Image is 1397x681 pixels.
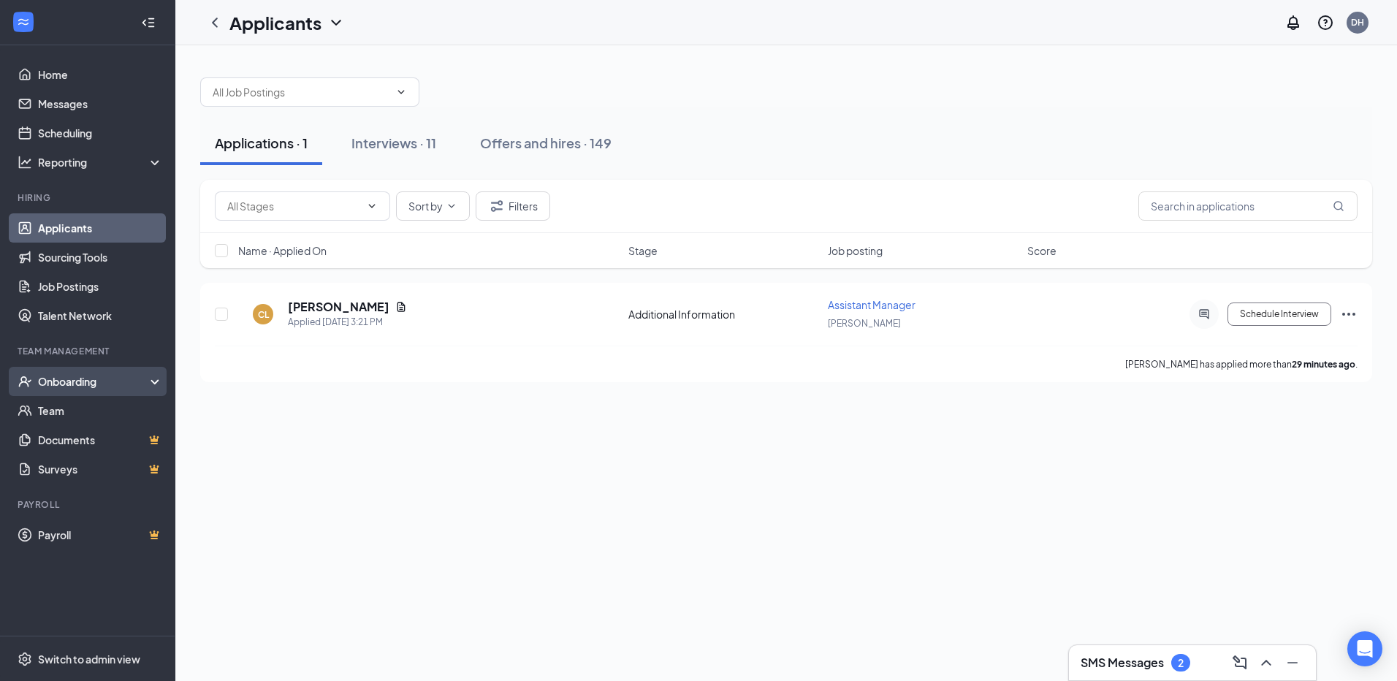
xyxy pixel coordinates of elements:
span: Sort by [408,201,443,211]
h5: [PERSON_NAME] [288,299,389,315]
svg: Collapse [141,15,156,30]
a: Talent Network [38,301,163,330]
svg: ActiveChat [1195,308,1213,320]
svg: Minimize [1284,654,1301,672]
div: Interviews · 11 [351,134,436,152]
span: Stage [628,243,658,258]
svg: ComposeMessage [1231,654,1249,672]
span: Job posting [828,243,883,258]
span: Score [1027,243,1057,258]
svg: Notifications [1284,14,1302,31]
span: Name · Applied On [238,243,327,258]
svg: Document [395,301,407,313]
svg: ChevronUp [1257,654,1275,672]
div: Team Management [18,345,160,357]
svg: Filter [488,197,506,215]
svg: QuestionInfo [1317,14,1334,31]
button: ComposeMessage [1228,651,1252,674]
svg: WorkstreamLogo [16,15,31,29]
h1: Applicants [229,10,321,35]
p: [PERSON_NAME] has applied more than . [1125,358,1358,370]
div: Additional Information [628,307,819,322]
div: Offers and hires · 149 [480,134,612,152]
button: Filter Filters [476,191,550,221]
div: 2 [1178,657,1184,669]
svg: Ellipses [1340,305,1358,323]
button: Minimize [1281,651,1304,674]
input: All Stages [227,198,360,214]
a: Job Postings [38,272,163,301]
div: Switch to admin view [38,652,140,666]
div: Reporting [38,155,164,170]
svg: UserCheck [18,374,32,389]
a: Team [38,396,163,425]
svg: ChevronLeft [206,14,224,31]
svg: ChevronDown [446,200,457,212]
button: Schedule Interview [1227,303,1331,326]
svg: ChevronDown [366,200,378,212]
a: PayrollCrown [38,520,163,549]
a: DocumentsCrown [38,425,163,454]
button: Sort byChevronDown [396,191,470,221]
h3: SMS Messages [1081,655,1164,671]
div: Hiring [18,191,160,204]
div: Payroll [18,498,160,511]
svg: Analysis [18,155,32,170]
div: CL [258,308,269,321]
b: 29 minutes ago [1292,359,1355,370]
span: [PERSON_NAME] [828,318,901,329]
div: Open Intercom Messenger [1347,631,1382,666]
div: Applications · 1 [215,134,308,152]
a: Home [38,60,163,89]
input: Search in applications [1138,191,1358,221]
a: Messages [38,89,163,118]
span: Assistant Manager [828,298,916,311]
input: All Job Postings [213,84,389,100]
a: SurveysCrown [38,454,163,484]
a: Applicants [38,213,163,243]
svg: Settings [18,652,32,666]
a: Sourcing Tools [38,243,163,272]
svg: MagnifyingGlass [1333,200,1344,212]
div: DH [1351,16,1364,28]
a: Scheduling [38,118,163,148]
svg: ChevronDown [327,14,345,31]
button: ChevronUp [1255,651,1278,674]
div: Applied [DATE] 3:21 PM [288,315,407,330]
div: Onboarding [38,374,151,389]
svg: ChevronDown [395,86,407,98]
